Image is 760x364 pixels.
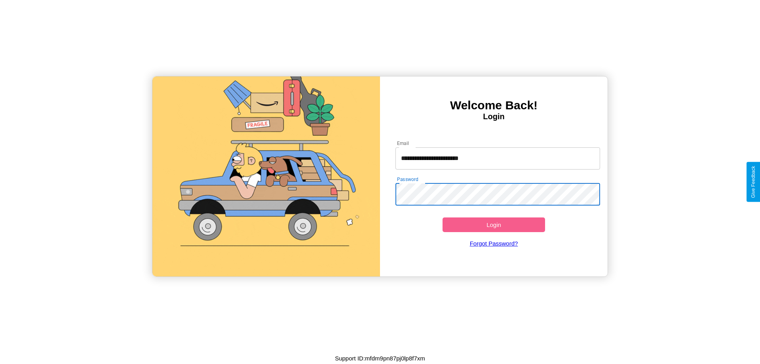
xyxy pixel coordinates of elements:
[335,353,425,364] p: Support ID: mfdm9pn87pj0lp8f7xm
[443,217,545,232] button: Login
[380,99,608,112] h3: Welcome Back!
[391,232,597,255] a: Forgot Password?
[152,76,380,276] img: gif
[397,176,418,183] label: Password
[397,140,409,147] label: Email
[750,166,756,198] div: Give Feedback
[380,112,608,121] h4: Login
